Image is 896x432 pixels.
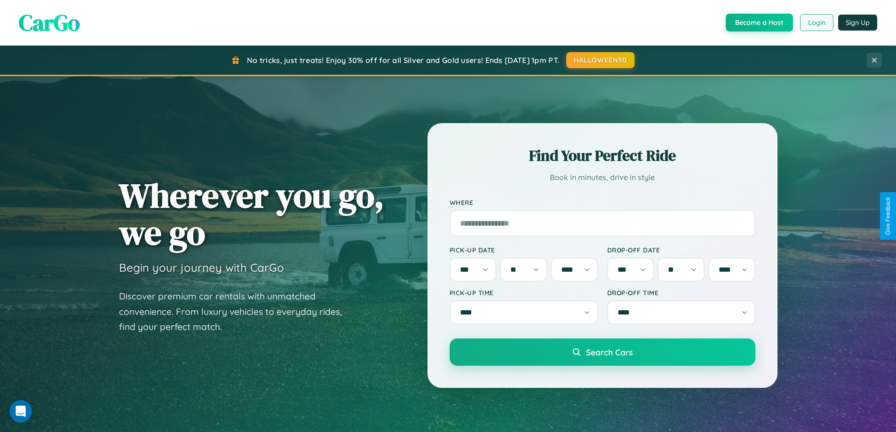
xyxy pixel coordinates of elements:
[838,15,877,31] button: Sign Up
[450,246,598,254] label: Pick-up Date
[119,260,284,275] h3: Begin your journey with CarGo
[119,289,354,335] p: Discover premium car rentals with unmatched convenience. From luxury vehicles to everyday rides, ...
[566,52,634,68] button: HALLOWEEN30
[450,145,755,166] h2: Find Your Perfect Ride
[800,14,833,31] button: Login
[450,289,598,297] label: Pick-up Time
[607,289,755,297] label: Drop-off Time
[450,198,755,206] label: Where
[885,197,891,235] div: Give Feedback
[450,338,755,366] button: Search Cars
[726,14,793,31] button: Become a Host
[607,246,755,254] label: Drop-off Date
[450,171,755,184] p: Book in minutes, drive in style
[586,347,633,357] span: Search Cars
[19,7,80,38] span: CarGo
[9,400,32,423] iframe: Intercom live chat
[119,177,384,251] h1: Wherever you go, we go
[247,55,559,65] span: No tricks, just treats! Enjoy 30% off for all Silver and Gold users! Ends [DATE] 1pm PT.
